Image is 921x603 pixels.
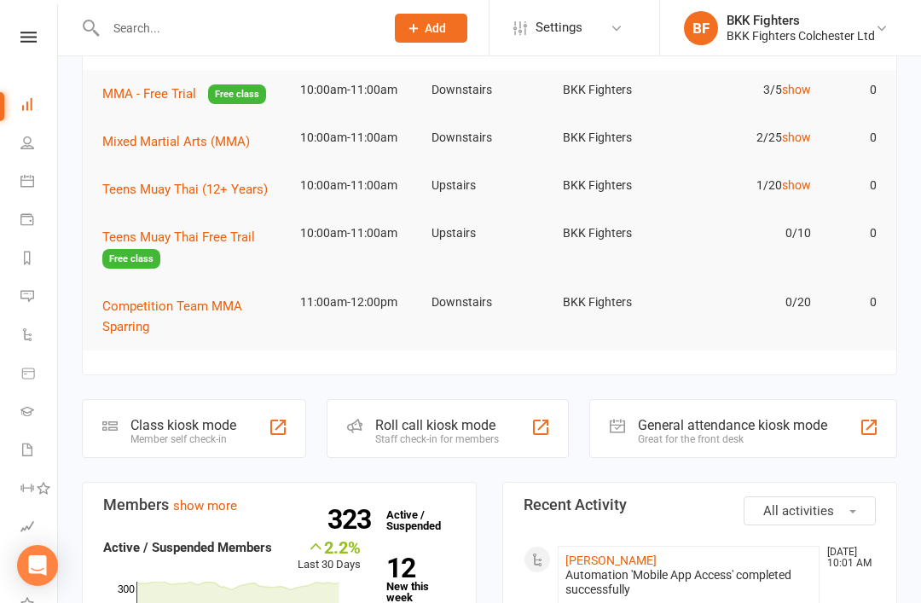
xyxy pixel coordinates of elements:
time: [DATE] 10:01 AM [819,547,875,569]
strong: 323 [327,507,378,532]
strong: 12 [386,555,449,581]
h3: Recent Activity [524,496,876,513]
a: Product Sales [20,356,59,394]
td: BKK Fighters [555,213,686,253]
td: Downstairs [424,118,555,158]
a: Payments [20,202,59,241]
td: 0 [819,165,884,206]
button: Add [395,14,467,43]
a: show [782,130,811,144]
button: All activities [744,496,876,525]
td: BKK Fighters [555,70,686,110]
input: Search... [101,16,373,40]
div: Open Intercom Messenger [17,545,58,586]
div: Roll call kiosk mode [375,417,499,433]
div: Member self check-in [130,433,236,445]
td: 3/5 [686,70,818,110]
a: show [782,178,811,192]
span: Free class [208,84,266,104]
span: Competition Team MMA Sparring [102,299,242,334]
td: BKK Fighters [555,282,686,322]
td: 0 [819,118,884,158]
td: 0 [819,282,884,322]
td: 10:00am-11:00am [293,213,424,253]
h3: Members [103,496,455,513]
span: Mixed Martial Arts (MMA) [102,134,250,149]
span: Settings [536,9,582,47]
span: MMA - Free Trial [102,86,196,101]
a: 323Active / Suspended [378,496,453,544]
td: 11:00am-12:00pm [293,282,424,322]
td: BKK Fighters [555,165,686,206]
span: Teens Muay Thai Free Trail [102,229,255,245]
td: Upstairs [424,213,555,253]
span: Teens Muay Thai (12+ Years) [102,182,268,197]
button: Teens Muay Thai (12+ Years) [102,179,280,200]
div: BF [684,11,718,45]
strong: Active / Suspended Members [103,540,272,555]
div: BKK Fighters Colchester Ltd [727,28,875,43]
span: Free class [102,249,160,269]
span: All activities [763,503,834,519]
button: Competition Team MMA Sparring [102,296,285,337]
div: BKK Fighters [727,13,875,28]
a: 12New this week [386,555,455,603]
td: 0/10 [686,213,818,253]
a: show more [173,498,237,513]
div: Staff check-in for members [375,433,499,445]
td: 10:00am-11:00am [293,118,424,158]
a: Assessments [20,509,59,548]
td: 0 [819,213,884,253]
div: Automation 'Mobile App Access' completed successfully [565,568,812,597]
td: 1/20 [686,165,818,206]
a: People [20,125,59,164]
td: 2/25 [686,118,818,158]
td: Downstairs [424,70,555,110]
a: Dashboard [20,87,59,125]
td: 10:00am-11:00am [293,165,424,206]
button: Mixed Martial Arts (MMA) [102,131,262,152]
div: General attendance kiosk mode [638,417,827,433]
span: Add [425,21,446,35]
a: show [782,83,811,96]
div: Last 30 Days [298,537,361,574]
a: Reports [20,241,59,279]
a: Calendar [20,164,59,202]
button: Teens Muay Thai Free TrailFree class [102,227,285,269]
td: 0 [819,70,884,110]
div: 2.2% [298,537,361,556]
a: [PERSON_NAME] [565,554,657,567]
td: Upstairs [424,165,555,206]
td: Downstairs [424,282,555,322]
td: BKK Fighters [555,118,686,158]
td: 0/20 [686,282,818,322]
td: 10:00am-11:00am [293,70,424,110]
button: MMA - Free TrialFree class [102,84,266,105]
div: Great for the front desk [638,433,827,445]
div: Class kiosk mode [130,417,236,433]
